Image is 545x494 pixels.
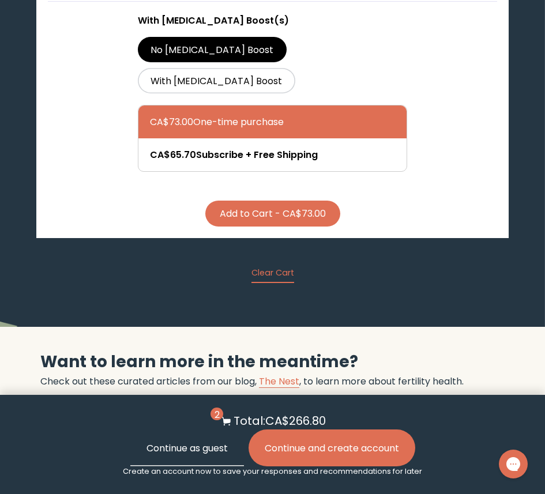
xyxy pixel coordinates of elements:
h2: Want to learn more in the meantime? [40,350,464,374]
button: Continue as guest [130,429,244,466]
p: Total: CA$266.80 [234,412,326,429]
iframe: Gorgias live chat messenger [493,446,533,482]
label: No [MEDICAL_DATA] Boost [138,37,287,62]
p: Check out these curated articles from our blog, , to learn more about fertility health. [40,374,464,389]
button: Continue and create account [249,429,415,466]
button: Clear Cart [251,267,294,283]
span: 2 [211,408,223,420]
button: Add to Cart - CA$73.00 [205,201,340,227]
label: With [MEDICAL_DATA] Boost [138,68,295,93]
p: With [MEDICAL_DATA] Boost(s) [138,13,407,28]
a: The Nest [259,375,299,388]
p: Create an account now to save your responses and recommendations for later [123,466,422,477]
